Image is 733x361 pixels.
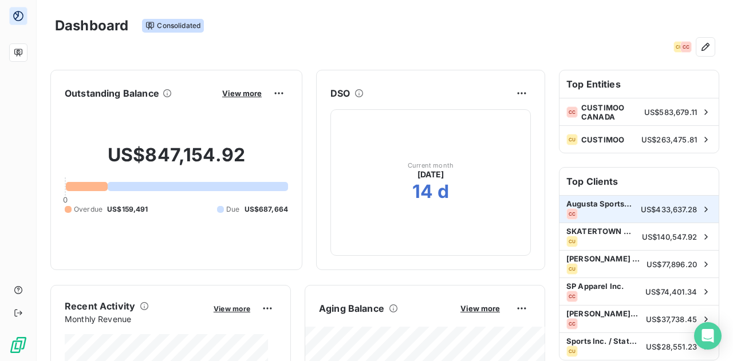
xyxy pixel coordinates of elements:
h2: US$847,154.92 [65,144,288,178]
h3: Dashboard [55,15,128,36]
span: US$159,491 [107,204,148,215]
span: US$687,664 [245,204,289,215]
span: Current month [408,162,454,169]
div: Open Intercom Messenger [694,322,722,350]
span: Sports Inc. / Stateline [1216] [566,336,639,346]
div: SKATERTOWN Aps / HockeyshopCUUS$140,547.92 [559,223,719,250]
span: US$263,475.81 [641,135,697,144]
div: CU [566,236,578,247]
span: SP Apparel Inc. [566,281,639,291]
span: SKATERTOWN Aps / Hockeyshop [566,227,635,236]
span: US$433,637.28 [641,205,697,214]
div: CC [566,291,578,302]
div: CC [566,208,578,220]
div: CC [566,318,578,330]
span: US$28,551.23 [646,342,697,351]
span: [PERSON_NAME] Sports Excellence [566,309,639,318]
span: [PERSON_NAME] Sports [566,254,640,263]
img: Logo LeanPay [9,336,27,354]
span: View more [460,304,500,313]
h2: d [438,180,449,203]
span: Due [226,204,239,215]
span: Augusta Sportswear Canada Inc. Dba Momentec Brands – [GEOGRAPHIC_DATA] [566,199,634,208]
h2: 14 [412,180,433,203]
span: Consolidated [142,19,204,33]
h6: Top Entities [559,70,719,98]
div: [PERSON_NAME] SportsCUUS$77,896.20 [559,250,719,277]
span: 0 [63,195,68,204]
div: SP Apparel Inc.CCUS$74,401.34 [559,277,719,305]
span: Monthly Revenue [65,313,206,325]
h6: Outstanding Balance [65,86,159,100]
span: US$37,738.45 [646,315,697,324]
span: Overdue [74,204,103,215]
h6: Recent Activity [65,299,135,313]
span: US$140,547.92 [642,232,697,241]
div: CU [566,263,578,275]
div: CC [680,41,692,53]
h6: DSO [330,86,350,100]
span: View more [214,304,250,313]
div: Sports Inc. / Stateline [1216]CUUS$28,551.23 [559,332,719,360]
h6: Top Clients [559,168,719,195]
button: View more [210,303,254,314]
div: [PERSON_NAME] Sports ExcellenceCCUS$37,738.45 [559,305,719,332]
span: CUSTIMOO [581,135,638,144]
span: [DATE] [417,169,444,180]
span: CUSTIMOO CANADA [581,103,641,121]
div: CU [673,41,685,53]
button: View more [219,88,265,98]
div: Augusta Sportswear Canada Inc. Dba Momentec Brands – [GEOGRAPHIC_DATA]CCUS$433,637.28 [559,195,719,223]
div: CU [566,134,578,145]
span: View more [222,89,262,98]
div: CC [566,106,578,118]
h6: Aging Balance [319,302,384,315]
button: View more [457,303,503,314]
span: US$77,896.20 [647,260,697,269]
span: US$583,679.11 [644,108,697,117]
span: US$74,401.34 [645,287,697,296]
div: CU [566,346,578,357]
